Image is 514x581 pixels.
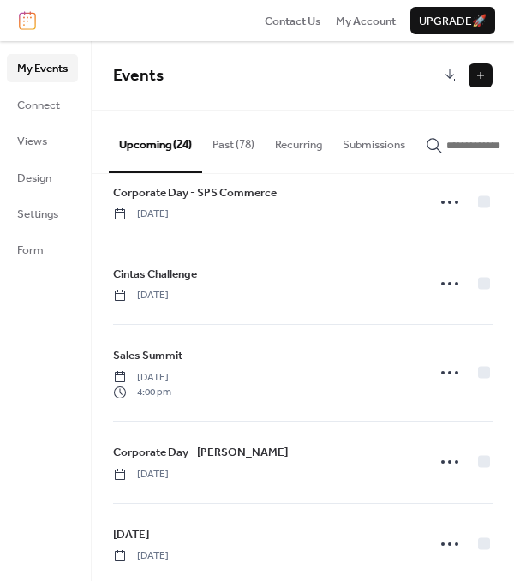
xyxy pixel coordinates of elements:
a: My Account [336,12,396,29]
span: Corporate Day - SPS Commerce [113,184,277,201]
a: Contact Us [265,12,321,29]
a: Design [7,164,78,191]
a: Corporate Day - [PERSON_NAME] [113,443,288,462]
span: Events [113,60,164,92]
span: My Account [336,13,396,30]
span: My Events [17,60,68,77]
img: logo [19,11,36,30]
a: Connect [7,91,78,118]
button: Submissions [332,111,415,171]
button: Upgrade🚀 [410,7,495,34]
span: Form [17,242,44,259]
span: [DATE] [113,288,169,303]
a: My Events [7,54,78,81]
span: Design [17,170,51,187]
span: [DATE] [113,370,171,386]
a: Cintas Challenge [113,265,197,284]
span: 4:00 pm [113,385,171,400]
button: Upcoming (24) [109,111,202,172]
span: [DATE] [113,207,169,222]
span: Sales Summit [113,347,182,364]
span: [DATE] [113,467,169,482]
span: Corporate Day - [PERSON_NAME] [113,444,288,461]
button: Recurring [265,111,332,171]
span: Connect [17,97,60,114]
span: Settings [17,206,58,223]
a: Sales Summit [113,346,182,365]
span: Upgrade 🚀 [419,13,487,30]
a: Corporate Day - SPS Commerce [113,183,277,202]
a: Form [7,236,78,263]
a: Settings [7,200,78,227]
span: [DATE] [113,548,169,564]
span: Cintas Challenge [113,266,197,283]
a: Views [7,127,78,154]
span: Contact Us [265,13,321,30]
button: Past (78) [202,111,265,171]
span: Views [17,133,47,150]
a: [DATE] [113,525,149,544]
